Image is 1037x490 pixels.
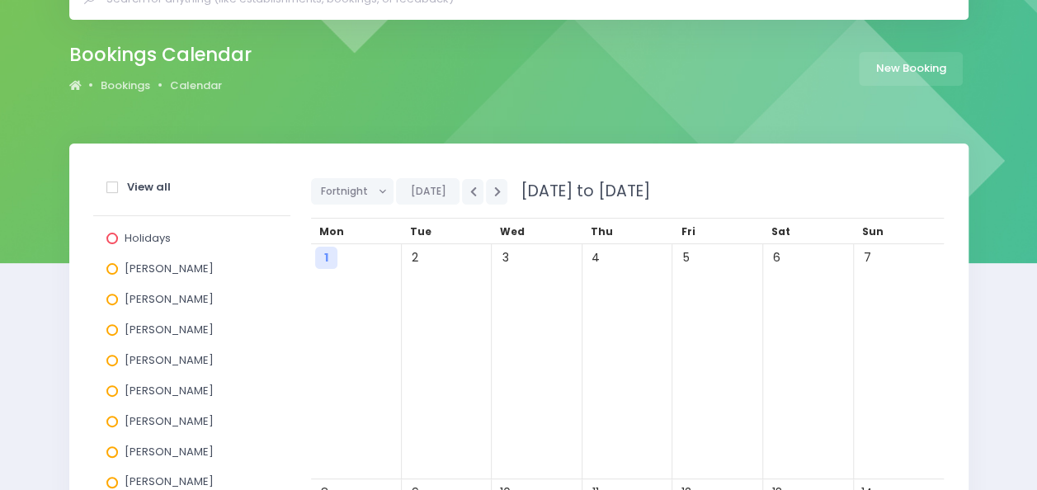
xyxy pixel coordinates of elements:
[125,352,214,368] span: [PERSON_NAME]
[125,444,214,459] span: [PERSON_NAME]
[127,179,171,195] strong: View all
[311,178,394,205] button: Fortnight
[315,247,337,269] span: 1
[766,247,788,269] span: 6
[500,224,525,238] span: Wed
[170,78,222,94] a: Calendar
[125,261,214,276] span: [PERSON_NAME]
[125,413,214,429] span: [PERSON_NAME]
[585,247,607,269] span: 4
[675,247,697,269] span: 5
[69,44,252,66] h2: Bookings Calendar
[321,179,372,204] span: Fortnight
[410,224,431,238] span: Tue
[856,247,879,269] span: 7
[125,383,214,398] span: [PERSON_NAME]
[510,180,649,202] span: [DATE] to [DATE]
[404,247,427,269] span: 2
[125,474,214,489] span: [PERSON_NAME]
[862,224,884,238] span: Sun
[125,230,171,246] span: Holidays
[591,224,613,238] span: Thu
[494,247,516,269] span: 3
[125,291,214,307] span: [PERSON_NAME]
[396,178,460,205] button: [DATE]
[319,224,344,238] span: Mon
[859,52,963,86] a: New Booking
[101,78,150,94] a: Bookings
[681,224,695,238] span: Fri
[125,322,214,337] span: [PERSON_NAME]
[771,224,790,238] span: Sat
